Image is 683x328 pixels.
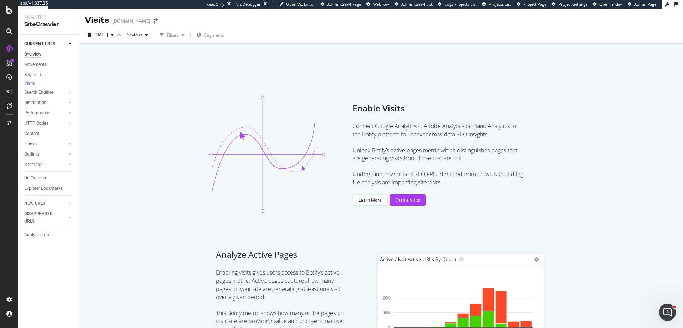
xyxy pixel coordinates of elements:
[24,51,41,58] div: Overview
[353,122,524,139] span: Connect Google Analytics 4, Adobe Analytics or Piano Analytics to the Botify platform to uncover ...
[24,120,67,127] a: HTTP Codes
[634,1,656,7] span: Admin Page
[24,200,67,207] a: NEW URLS
[395,1,433,7] a: Admin Crawl List
[279,1,315,7] a: Open Viz Editor
[353,194,388,206] button: Learn More
[117,31,122,37] span: vs
[24,161,42,168] div: Sitemaps
[112,17,150,25] div: [DOMAIN_NAME]
[373,1,389,7] span: Webflow
[24,175,74,182] a: Url Explorer
[24,140,67,148] a: Inlinks
[517,1,546,7] a: Project Page
[216,249,346,261] span: Analyze Active Pages
[359,197,382,203] div: Learn More
[24,130,39,137] div: Content
[558,1,587,7] span: Project Settings
[24,40,67,48] a: CURRENT URLS
[286,1,315,7] span: Open Viz Editor
[24,71,43,79] div: Segments
[628,1,656,7] a: Admin Page
[24,40,55,48] div: CURRENT URLS
[204,32,224,38] span: Segments
[24,89,67,96] a: Search Engines
[353,102,524,114] span: Enable Visits
[24,20,73,28] div: SiteCrawler
[445,1,477,7] span: Logs Projects List
[24,210,60,225] div: DISAPPEARED URLS
[216,269,346,301] span: Enabling visits gives users access to Botify’s active pages metric. Active pages captures how man...
[24,99,67,106] a: Distribution
[482,1,511,7] a: Projects List
[24,185,63,192] div: Explorer Bookmarks
[24,71,74,79] a: Segments
[366,1,389,7] a: Webflow
[552,1,587,7] a: Project Settings
[153,19,158,24] div: arrow-right-arrow-left
[24,89,54,96] div: Search Engines
[24,161,67,168] a: Sitemaps
[167,32,179,38] div: Filters
[85,14,110,26] div: Visits
[24,130,74,137] a: Content
[24,61,47,68] div: Movements
[94,32,108,38] span: 2025 Sep. 12th
[489,1,511,7] span: Projects List
[24,231,74,239] a: Analysis Info
[24,120,48,127] div: HTTP Codes
[395,197,420,203] div: Enable Visits
[122,29,151,41] button: Previous
[24,80,42,87] a: Visits
[24,185,74,192] a: Explorer Bookmarks
[599,1,622,7] span: Open in dev
[321,1,361,7] a: Admin Crawl Page
[24,14,73,20] div: Analytics
[157,29,187,41] button: Filters
[24,80,35,87] div: Visits
[206,1,226,7] div: ReadOnly:
[122,32,142,38] span: Previous
[24,109,49,117] div: Performance
[24,151,40,158] div: Outlinks
[85,29,117,41] button: [DATE]
[24,151,67,158] a: Outlinks
[327,1,361,7] span: Admin Crawl Page
[438,1,477,7] a: Logs Projects List
[203,89,332,219] img: visits
[24,231,49,239] div: Analysis Info
[593,1,622,7] a: Open in dev
[236,1,262,7] div: Viz Debugger:
[659,304,676,321] iframe: Intercom live chat
[24,109,67,117] a: Performance
[390,194,426,206] button: Enable Visits
[24,210,67,225] a: DISAPPEARED URLS
[194,29,227,41] button: Segments
[24,61,74,68] a: Movements
[353,146,524,163] span: Unlock Botify’s active pages metric which distinguishes pages that are generating visits from tho...
[24,175,46,182] div: Url Explorer
[523,1,546,7] span: Project Page
[24,200,45,207] div: NEW URLS
[24,99,47,106] div: Distribution
[24,51,74,58] a: Overview
[401,1,433,7] span: Admin Crawl List
[24,140,37,148] div: Inlinks
[353,170,524,187] span: Understand how critical SEO KPIs identified from crawl data and log file analysis are impacting s...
